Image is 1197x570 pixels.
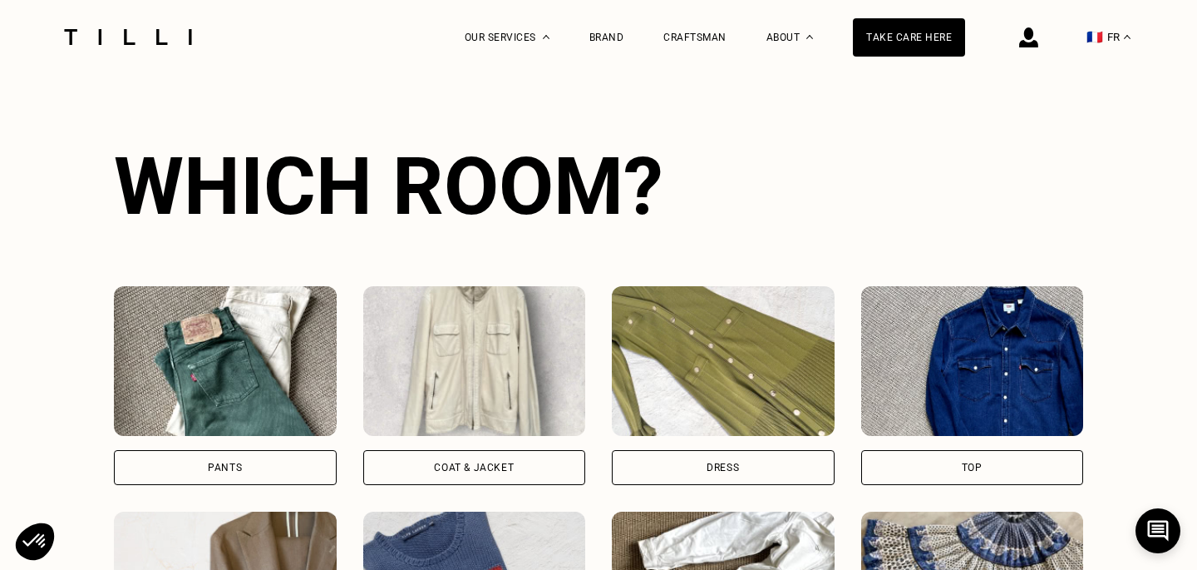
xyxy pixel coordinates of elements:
[806,35,813,39] img: Drop-down menu about
[861,286,1084,436] img: Tilli touch up your Top
[1086,29,1103,45] span: 🇫🇷
[363,286,586,436] img: Tilli retouch your Coat & Jacket
[612,286,835,436] img: Tilli retouch your Dress
[1019,27,1038,47] img: Connection icon
[589,32,624,43] a: Brand
[1124,35,1130,39] img: Drop-down menu
[434,463,514,473] div: COAT & JACKET
[707,463,739,473] div: Dress
[114,286,337,436] img: Tilli retouch your Pants
[114,140,1083,233] div: WHICH ROOM?
[543,35,549,39] img: Drop-down menu
[853,18,965,57] a: TAKE CARE HERE
[962,463,983,473] div: TOP
[208,463,242,473] div: Pants
[58,29,198,45] img: Tilli seamstress service logo
[663,32,727,43] a: CRAFTSMAN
